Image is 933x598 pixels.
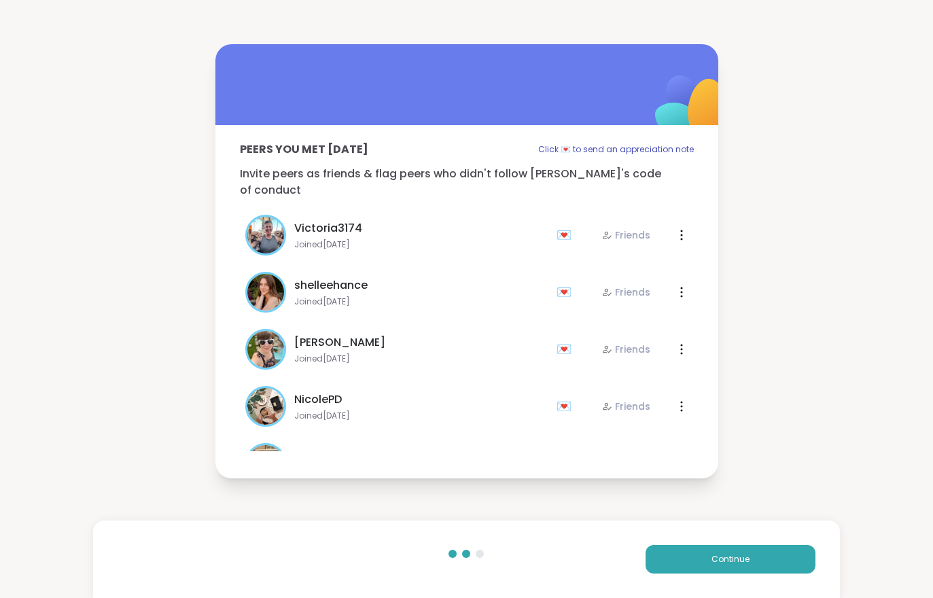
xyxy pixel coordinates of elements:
[294,391,342,408] span: NicolePD
[240,166,694,198] p: Invite peers as friends & flag peers who didn't follow [PERSON_NAME]'s code of conduct
[294,334,385,351] span: [PERSON_NAME]
[294,296,548,307] span: Joined [DATE]
[601,342,650,356] div: Friends
[601,400,650,413] div: Friends
[601,228,650,242] div: Friends
[294,353,548,364] span: Joined [DATE]
[247,445,284,482] img: Jill_LadyOfTheMountain
[538,141,694,158] p: Click 💌 to send an appreciation note
[294,410,548,421] span: Joined [DATE]
[247,217,284,253] img: Victoria3174
[247,388,284,425] img: NicolePD
[557,338,577,360] div: 💌
[294,448,396,465] span: Jill_LadyOfTheMountain
[557,224,577,246] div: 💌
[557,395,577,417] div: 💌
[601,285,650,299] div: Friends
[294,220,362,236] span: Victoria3174
[294,239,548,250] span: Joined [DATE]
[557,281,577,303] div: 💌
[247,274,284,311] img: shelleehance
[247,331,284,368] img: Adrienne_QueenOfTheDawn
[294,277,368,294] span: shelleehance
[623,40,758,175] img: ShareWell Logomark
[646,545,815,574] button: Continue
[240,141,368,158] p: Peers you met [DATE]
[711,553,750,565] span: Continue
